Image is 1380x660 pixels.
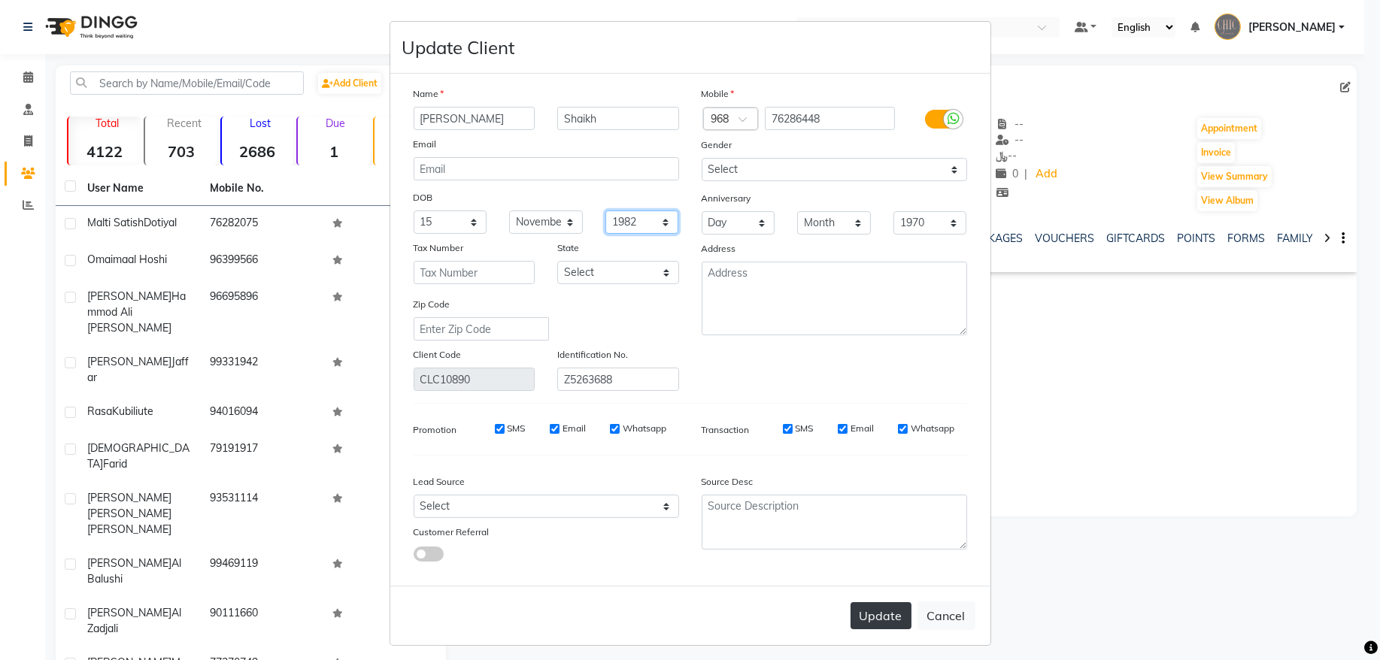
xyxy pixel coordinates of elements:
[851,422,874,435] label: Email
[557,241,579,255] label: State
[414,348,462,362] label: Client Code
[702,192,751,205] label: Anniversary
[414,261,535,284] input: Tax Number
[702,87,735,101] label: Mobile
[765,107,895,130] input: Mobile
[563,422,586,435] label: Email
[851,602,911,629] button: Update
[557,348,628,362] label: Identification No.
[414,368,535,391] input: Client Code
[917,601,975,630] button: Cancel
[702,475,754,489] label: Source Desc
[414,298,450,311] label: Zip Code
[508,422,526,435] label: SMS
[414,87,444,101] label: Name
[414,107,535,130] input: First Name
[702,138,732,152] label: Gender
[414,241,464,255] label: Tax Number
[702,242,736,256] label: Address
[557,368,679,391] input: Resident No. or Any Id
[414,475,466,489] label: Lead Source
[796,422,814,435] label: SMS
[402,34,515,61] h4: Update Client
[414,191,433,204] label: DOB
[414,317,549,341] input: Enter Zip Code
[557,107,679,130] input: Last Name
[414,525,490,539] label: Customer Referral
[414,423,457,437] label: Promotion
[702,423,750,437] label: Transaction
[414,157,679,180] input: Email
[414,138,437,151] label: Email
[911,422,954,435] label: Whatsapp
[623,422,666,435] label: Whatsapp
